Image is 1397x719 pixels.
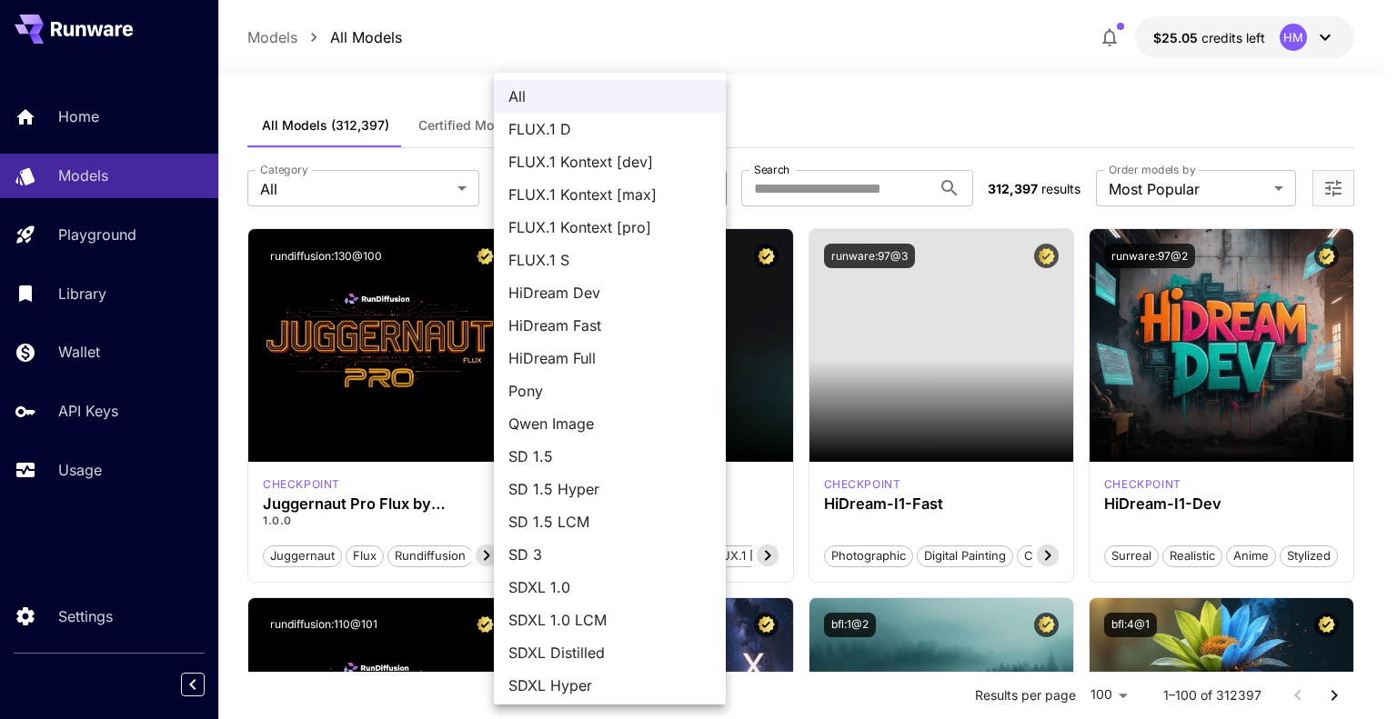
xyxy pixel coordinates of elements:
[508,478,711,500] span: SD 1.5 Hyper
[508,445,711,467] span: SD 1.5
[508,216,711,238] span: FLUX.1 Kontext [pro]
[508,576,711,598] span: SDXL 1.0
[508,544,711,565] span: SD 3
[508,118,711,140] span: FLUX.1 D
[508,249,711,271] span: FLUX.1 S
[508,151,711,173] span: FLUX.1 Kontext [dev]
[508,511,711,533] span: SD 1.5 LCM
[508,674,711,696] span: SDXL Hyper
[508,413,711,434] span: Qwen Image
[508,347,711,369] span: HiDream Full
[508,380,711,402] span: Pony
[508,315,711,336] span: HiDream Fast
[508,85,711,107] span: All
[508,282,711,304] span: HiDream Dev
[508,184,711,205] span: FLUX.1 Kontext [max]
[508,609,711,631] span: SDXL 1.0 LCM
[508,642,711,664] span: SDXL Distilled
